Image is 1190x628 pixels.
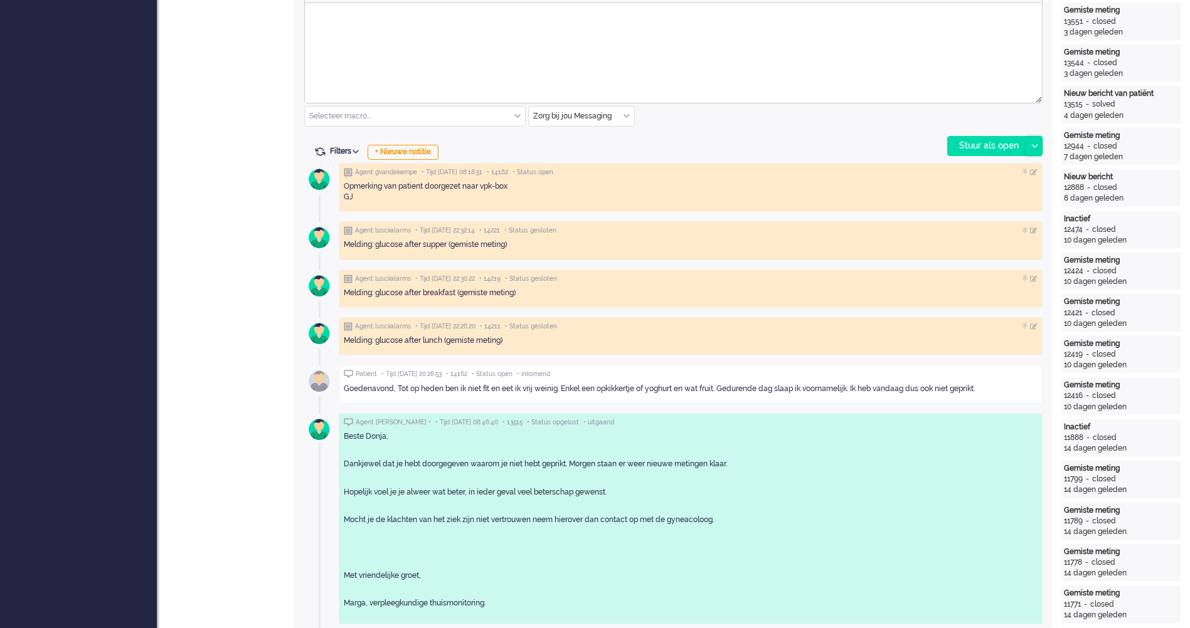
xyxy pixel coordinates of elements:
[1064,390,1083,401] div: 12416
[304,222,335,253] img: avatar
[505,275,557,283] span: • Status gesloten
[1064,526,1178,537] div: 14 dagen geleden
[1064,484,1178,495] div: 14 dagen geleden
[415,275,475,283] span: • Tijd [DATE] 22:30:22
[1064,474,1083,484] div: 11799
[1064,141,1084,152] div: 12944
[1064,463,1178,474] div: Gemiste meting
[1064,338,1178,349] div: Gemiste meting
[446,370,467,379] span: • 14162
[1093,432,1117,443] div: closed
[435,418,498,427] span: • Tijd [DATE] 08:46:40
[517,370,550,379] span: • inkomend
[1064,443,1178,454] div: 14 dagen geleden
[344,168,353,177] img: ic_note_grey.svg
[1064,266,1083,276] div: 12424
[305,3,1042,92] iframe: Rich Text Area
[479,226,500,235] span: • 14221
[1092,390,1116,401] div: closed
[480,322,501,331] span: • 14211
[1064,235,1178,246] div: 10 dagen geleden
[1092,224,1116,235] div: closed
[1064,99,1083,110] div: 13515
[1064,110,1178,121] div: 4 dagen geleden
[1064,422,1178,432] div: Inactief
[1031,92,1042,103] div: Resize
[504,226,556,235] span: • Status gesloten
[344,275,353,283] img: ic_note_grey.svg
[1064,5,1178,16] div: Gemiste meting
[1064,588,1178,599] div: Gemiste meting
[1083,224,1092,235] div: -
[330,147,363,155] span: Filters
[1093,58,1117,68] div: closed
[1064,402,1178,412] div: 10 dagen geleden
[1093,182,1117,193] div: closed
[304,270,335,301] img: avatar
[344,288,1038,298] div: Melding: glucose after breakfast (gemiste meting)
[415,226,475,235] span: • Tijd [DATE] 22:32:14
[1064,349,1083,360] div: 12419
[356,418,431,427] span: Agent [PERSON_NAME] •
[344,459,1038,469] p: Dankjewel dat je hebt doorgegeven waarom je niet hebt geprikt. Morgen staan er weer nieuwe meting...
[1064,172,1178,182] div: Nieuw bericht
[1083,432,1093,443] div: -
[1084,182,1093,193] div: -
[304,365,335,397] img: avatar
[1083,474,1092,484] div: -
[1064,516,1083,526] div: 11789
[472,370,513,379] span: • Status open
[1064,193,1178,204] div: 8 dagen geleden
[1064,557,1082,568] div: 11778
[479,275,501,283] span: • 14219
[1084,141,1093,152] div: -
[1083,349,1092,360] div: -
[1064,318,1178,329] div: 10 dagen geleden
[1064,380,1178,390] div: Gemiste meting
[1092,516,1116,526] div: closed
[1064,360,1178,370] div: 10 dagen geleden
[1092,349,1116,360] div: closed
[1064,47,1178,58] div: Gemiste meting
[1064,568,1178,578] div: 14 dagen geleden
[1083,266,1093,276] div: -
[1064,296,1178,307] div: Gemiste meting
[487,168,508,177] span: • 14162
[344,181,1038,202] div: Opmerking van patient doorgezet naar vpk-box GJ
[948,137,1026,155] div: Stuur als open
[1092,308,1115,318] div: closed
[1064,16,1083,27] div: 13551
[1090,599,1114,610] div: closed
[1064,152,1178,162] div: 7 dagen geleden
[1064,214,1178,224] div: Inactief
[1082,308,1092,318] div: -
[344,598,1038,609] p: Marga, verpleegkundige thuismonitoring.
[355,226,411,235] span: Agent lusciialarms
[355,168,417,177] span: Agent gvandekempe
[344,384,1038,394] div: Goedenavond, Tot op heden ben ik niet fit en eet ik vrij weinig. Enkel een opkikkertje of yoghurt...
[505,322,557,331] span: • Status gesloten
[355,322,411,331] span: Agent lusciialarms
[1092,557,1115,568] div: closed
[1064,88,1178,99] div: Nieuw bericht van patiënt
[344,322,353,331] img: ic_note_grey.svg
[344,418,353,426] img: ic_chat_grey.svg
[356,370,377,379] span: Patiënt
[1064,547,1178,557] div: Gemiste meting
[1092,16,1116,27] div: closed
[344,431,1038,442] p: Beste Donja,
[513,168,553,177] span: • Status open
[1064,505,1178,516] div: Gemiste meting
[1093,266,1117,276] div: closed
[1084,58,1093,68] div: -
[1083,390,1092,401] div: -
[1064,68,1178,79] div: 3 dagen geleden
[1064,599,1081,610] div: 11771
[344,370,353,378] img: ic_chat_grey.svg
[527,418,579,427] span: • Status opgelost
[344,239,1038,250] div: Melding: glucose after supper (gemiste meting)
[1093,141,1117,152] div: closed
[1083,16,1092,27] div: -
[422,168,482,177] span: • Tijd [DATE] 08:18:51
[381,370,442,379] span: • Tijd [DATE] 20:28:53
